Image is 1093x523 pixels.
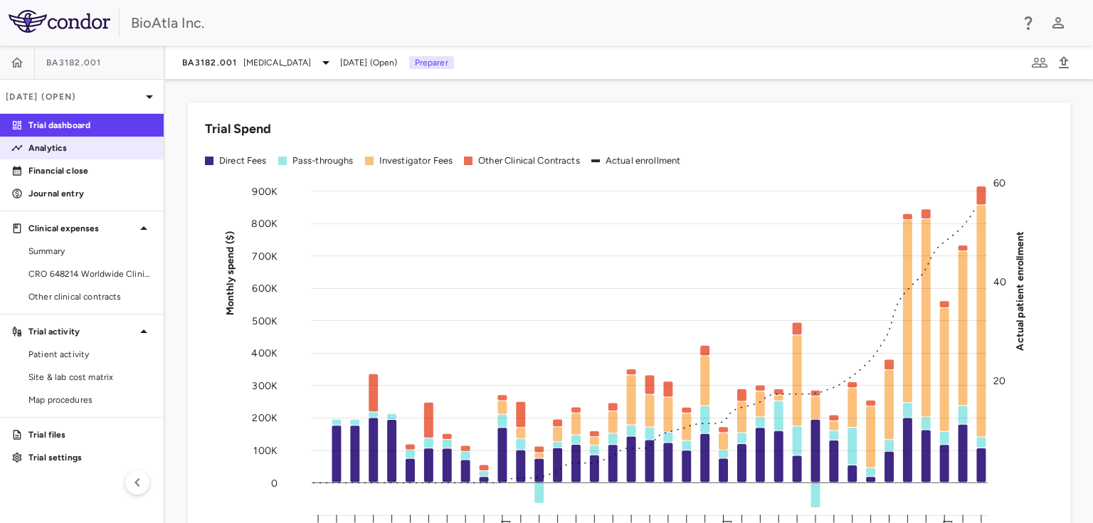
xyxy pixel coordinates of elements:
tspan: 40 [993,275,1006,287]
tspan: 300K [252,379,278,391]
p: Clinical expenses [28,222,135,235]
p: Financial close [28,164,152,177]
span: Other clinical contracts [28,290,152,303]
div: Investigator Fees [379,154,453,167]
tspan: 200K [252,412,278,424]
span: [MEDICAL_DATA] [243,56,312,69]
tspan: Actual patient enrollment [1014,231,1026,350]
div: Other Clinical Contracts [478,154,580,167]
span: BA3182.001 [182,57,238,68]
tspan: 800K [251,218,278,230]
span: Patient activity [28,348,152,361]
tspan: 700K [252,250,278,262]
p: [DATE] (Open) [6,90,141,103]
tspan: 20 [993,374,1005,386]
p: Trial dashboard [28,119,152,132]
p: Preparer [409,56,454,69]
span: Site & lab cost matrix [28,371,152,384]
tspan: 900K [252,185,278,197]
span: Map procedures [28,393,152,406]
h6: Trial Spend [205,120,271,139]
p: Journal entry [28,187,152,200]
p: Trial activity [28,325,135,338]
img: logo-full-BYUhSk78.svg [9,10,110,33]
tspan: 0 [271,477,278,489]
tspan: 500K [252,315,278,327]
tspan: Monthly spend ($) [224,231,236,315]
p: Trial files [28,428,152,441]
p: Trial settings [28,451,152,464]
div: Direct Fees [219,154,267,167]
span: Summary [28,245,152,258]
div: Pass-throughs [292,154,354,167]
tspan: 400K [251,347,278,359]
p: Analytics [28,142,152,154]
tspan: 100K [253,445,278,457]
div: Actual enrollment [606,154,681,167]
tspan: 60 [993,177,1005,189]
span: [DATE] (Open) [340,56,398,69]
span: BA3182.001 [46,57,102,68]
div: BioAtla Inc. [131,12,1010,33]
tspan: 600K [252,282,278,295]
span: CRO 648214 Worldwide Clinical Trials Holdings, Inc. [28,268,152,280]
